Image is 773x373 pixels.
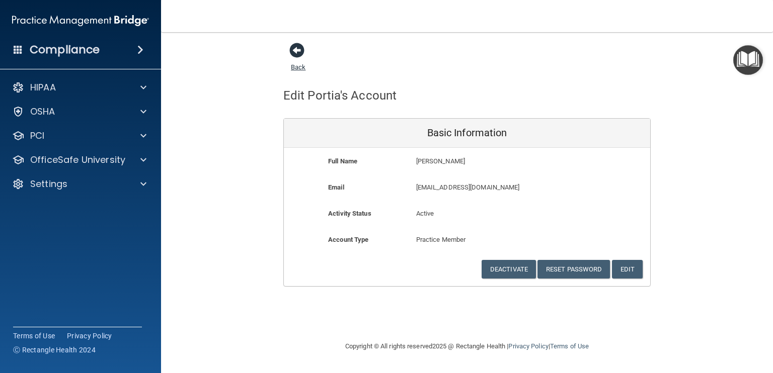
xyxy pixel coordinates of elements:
p: [EMAIL_ADDRESS][DOMAIN_NAME] [416,181,577,194]
button: Open Resource Center [733,45,763,75]
b: Full Name [328,157,357,165]
p: PCI [30,130,44,142]
p: Active [416,208,518,220]
p: OfficeSafe University [30,154,125,166]
p: OSHA [30,106,55,118]
a: Privacy Policy [508,342,548,350]
p: HIPAA [30,81,56,94]
h4: Compliance [30,43,100,57]
p: Settings [30,178,67,190]
iframe: Drift Widget Chat Controller [599,302,761,342]
div: Basic Information [284,119,650,148]
b: Account Type [328,236,368,243]
img: PMB logo [12,11,149,31]
a: PCI [12,130,146,142]
a: Terms of Use [13,331,55,341]
p: [PERSON_NAME] [416,155,577,167]
a: Back [291,51,305,71]
a: OfficeSafe University [12,154,146,166]
button: Deactivate [482,260,536,278]
a: OSHA [12,106,146,118]
a: Terms of Use [550,342,589,350]
a: Settings [12,178,146,190]
b: Activity Status [328,210,371,217]
a: HIPAA [12,81,146,94]
b: Email [328,183,344,191]
div: Copyright © All rights reserved 2025 @ Rectangle Health | | [283,330,651,362]
a: Privacy Policy [67,331,112,341]
button: Reset Password [537,260,610,278]
h4: Edit Portia's Account [283,89,397,102]
p: Practice Member [416,234,518,246]
button: Edit [612,260,643,278]
span: Ⓒ Rectangle Health 2024 [13,345,96,355]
